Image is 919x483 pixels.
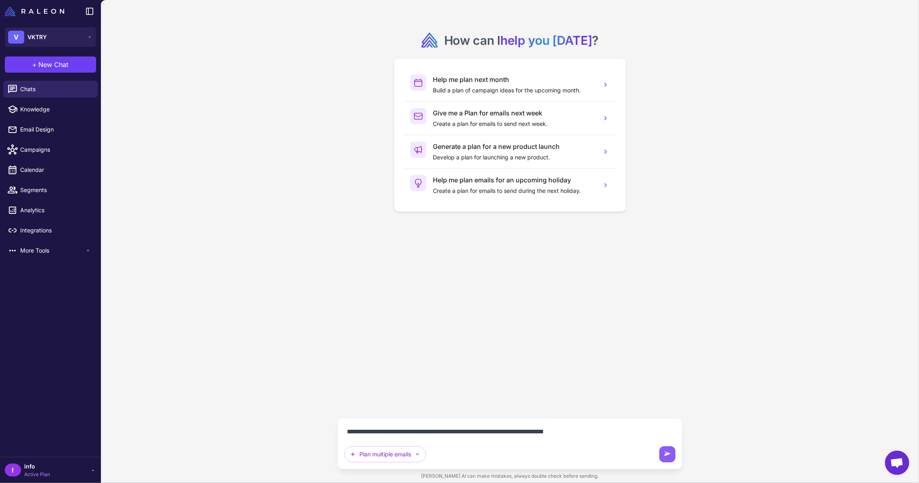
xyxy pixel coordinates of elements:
button: Plan multiple emails [344,446,426,462]
div: Open chat [885,451,909,475]
h3: Help me plan next month [433,75,595,84]
button: VVKTRY [5,27,96,47]
p: Build a plan of campaign ideas for the upcoming month. [433,86,595,95]
span: Integrations [20,226,91,235]
a: Chats [3,81,98,98]
p: Create a plan for emails to send during the next holiday. [433,186,595,195]
p: Create a plan for emails to send next week. [433,119,595,128]
a: Raleon Logo [5,6,67,16]
a: Email Design [3,121,98,138]
p: Develop a plan for launching a new product. [433,153,595,162]
div: I [5,464,21,477]
h3: Help me plan emails for an upcoming holiday [433,175,595,185]
span: New Chat [39,60,69,69]
div: V [8,31,24,44]
img: Raleon Logo [5,6,64,16]
h3: Generate a plan for a new product launch [433,142,595,151]
a: Knowledge [3,101,98,118]
button: +New Chat [5,56,96,73]
span: More Tools [20,246,85,255]
span: Knowledge [20,105,91,114]
h3: Give me a Plan for emails next week [433,108,595,118]
span: Campaigns [20,145,91,154]
a: Calendar [3,161,98,178]
span: info [24,462,50,471]
span: Email Design [20,125,91,134]
a: Integrations [3,222,98,239]
a: Segments [3,182,98,199]
span: Chats [20,85,91,94]
span: Active Plan [24,471,50,478]
span: + [33,60,37,69]
span: Analytics [20,206,91,215]
span: Calendar [20,165,91,174]
h2: How can I ? [444,32,599,48]
span: help you [DATE] [500,33,592,48]
a: Analytics [3,202,98,219]
a: Campaigns [3,141,98,158]
div: [PERSON_NAME] AI can make mistakes, always double check before sending. [338,469,682,483]
span: Segments [20,186,91,194]
span: VKTRY [27,33,47,42]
